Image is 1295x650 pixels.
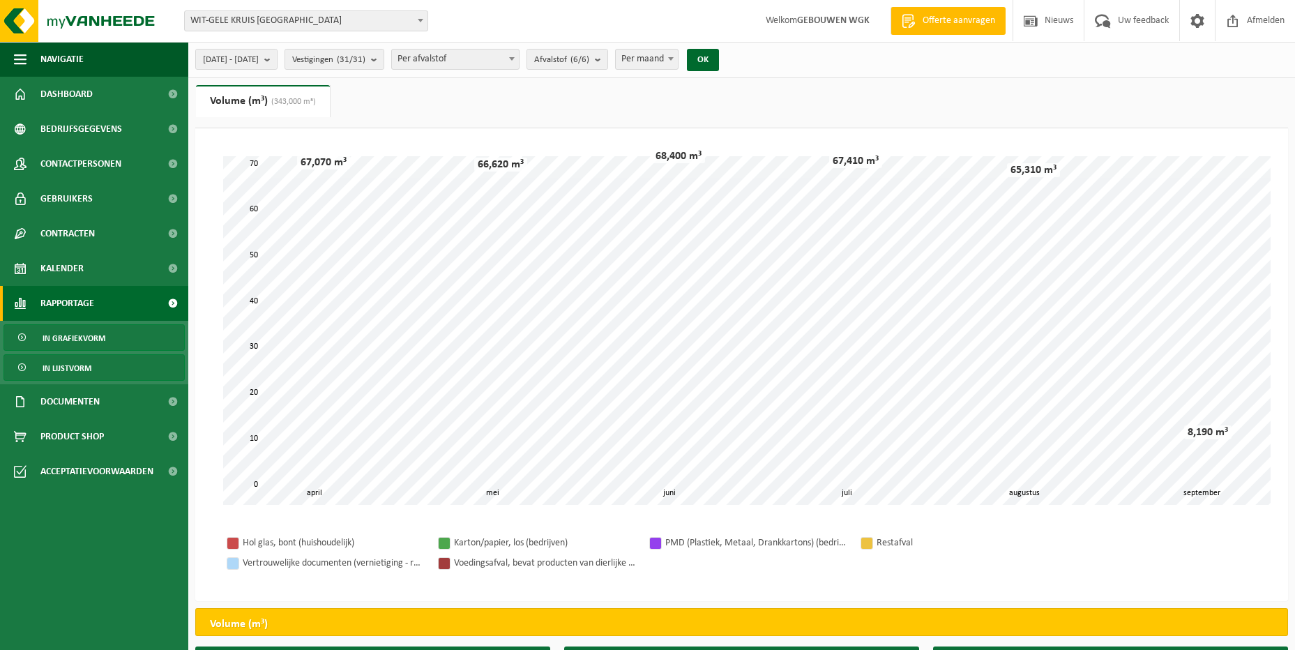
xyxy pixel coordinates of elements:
span: In lijstvorm [43,355,91,381]
span: Contracten [40,216,95,251]
span: Bedrijfsgegevens [40,112,122,146]
div: Hol glas, bont (huishoudelijk) [243,534,424,552]
span: (343,000 m³) [268,98,316,106]
span: Product Shop [40,419,104,454]
span: Rapportage [40,286,94,321]
span: Kalender [40,251,84,286]
span: WIT-GELE KRUIS OOST-VLAANDEREN [184,10,428,31]
div: Restafval [877,534,1058,552]
span: In grafiekvorm [43,325,105,352]
div: 67,410 m³ [829,154,882,168]
div: Vertrouwelijke documenten (vernietiging - recyclage) [243,554,424,572]
span: Acceptatievoorwaarden [40,454,153,489]
span: Offerte aanvragen [919,14,999,28]
count: (31/31) [337,55,365,64]
button: OK [687,49,719,71]
div: 66,620 m³ [474,158,527,172]
a: Offerte aanvragen [891,7,1006,35]
a: In grafiekvorm [3,324,185,351]
span: Dashboard [40,77,93,112]
div: PMD (Plastiek, Metaal, Drankkartons) (bedrijven) [665,534,847,552]
span: Afvalstof [534,50,589,70]
div: 8,190 m³ [1184,425,1232,439]
span: Navigatie [40,42,84,77]
span: Per maand [615,49,679,70]
span: Gebruikers [40,181,93,216]
button: [DATE] - [DATE] [195,49,278,70]
button: Vestigingen(31/31) [285,49,384,70]
button: Afvalstof(6/6) [527,49,608,70]
count: (6/6) [570,55,589,64]
div: Karton/papier, los (bedrijven) [454,534,635,552]
span: Per afvalstof [391,49,520,70]
div: 68,400 m³ [652,149,705,163]
span: Contactpersonen [40,146,121,181]
span: Per maand [616,50,678,69]
a: In lijstvorm [3,354,185,381]
h2: Volume (m³) [196,609,282,640]
div: 65,310 m³ [1007,163,1060,177]
span: WIT-GELE KRUIS OOST-VLAANDEREN [185,11,427,31]
span: Vestigingen [292,50,365,70]
strong: GEBOUWEN WGK [797,15,870,26]
div: 67,070 m³ [297,156,350,169]
span: Per afvalstof [392,50,519,69]
span: Documenten [40,384,100,419]
a: Volume (m³) [196,85,330,117]
div: Voedingsafval, bevat producten van dierlijke oorsprong, onverpakt, categorie 3 [454,554,635,572]
span: [DATE] - [DATE] [203,50,259,70]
